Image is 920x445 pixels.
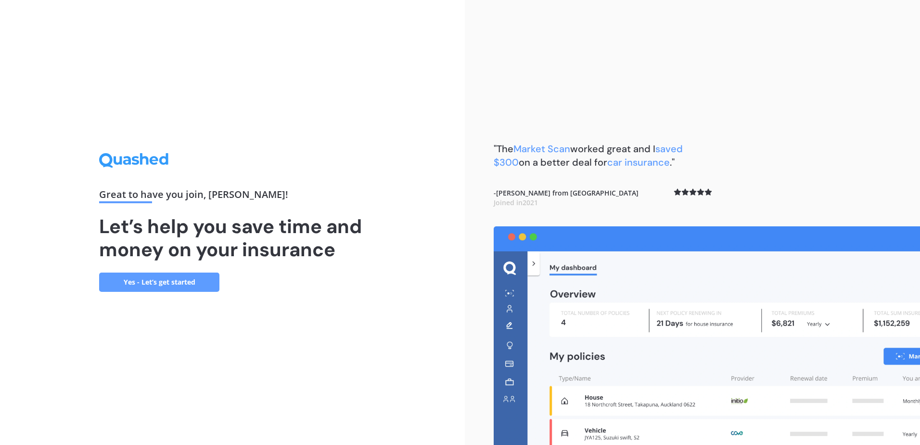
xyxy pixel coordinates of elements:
span: saved $300 [494,143,683,169]
span: Market Scan [513,143,570,155]
h1: Let’s help you save time and money on your insurance [99,215,366,261]
div: Great to have you join , [PERSON_NAME] ! [99,190,366,203]
img: dashboard.webp [494,226,920,445]
b: "The worked great and I on a better deal for ." [494,143,683,169]
span: Joined in 2021 [494,198,538,207]
a: Yes - Let’s get started [99,273,219,292]
b: - [PERSON_NAME] from [GEOGRAPHIC_DATA] [494,188,639,207]
span: car insurance [607,156,670,169]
